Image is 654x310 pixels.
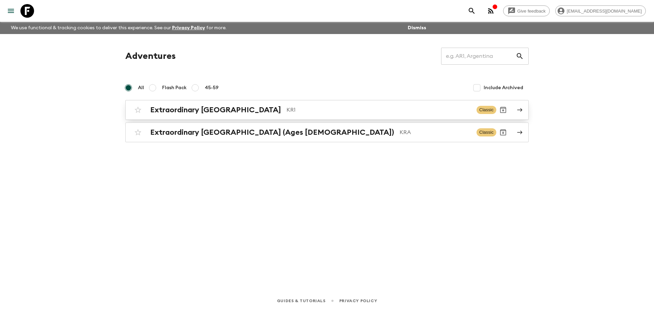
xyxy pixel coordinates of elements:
[125,49,176,63] h1: Adventures
[400,128,471,136] p: KRA
[172,26,205,30] a: Privacy Policy
[496,103,510,117] button: Archive
[4,4,18,18] button: menu
[465,4,479,18] button: search adventures
[503,5,550,16] a: Give feedback
[339,297,377,305] a: Privacy Policy
[205,84,219,91] span: 45-59
[496,126,510,139] button: Archive
[125,123,529,142] a: Extraordinary [GEOGRAPHIC_DATA] (Ages [DEMOGRAPHIC_DATA])KRAClassicArchive
[477,106,496,114] span: Classic
[484,84,523,91] span: Include Archived
[406,23,428,33] button: Dismiss
[8,22,229,34] p: We use functional & tracking cookies to deliver this experience. See our for more.
[125,100,529,120] a: Extraordinary [GEOGRAPHIC_DATA]KR1ClassicArchive
[514,9,549,14] span: Give feedback
[286,106,471,114] p: KR1
[277,297,326,305] a: Guides & Tutorials
[477,128,496,136] span: Classic
[150,128,394,137] h2: Extraordinary [GEOGRAPHIC_DATA] (Ages [DEMOGRAPHIC_DATA])
[441,47,516,66] input: e.g. AR1, Argentina
[138,84,144,91] span: All
[162,84,187,91] span: Flash Pack
[563,9,645,14] span: [EMAIL_ADDRESS][DOMAIN_NAME]
[150,105,281,114] h2: Extraordinary [GEOGRAPHIC_DATA]
[555,5,646,16] div: [EMAIL_ADDRESS][DOMAIN_NAME]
